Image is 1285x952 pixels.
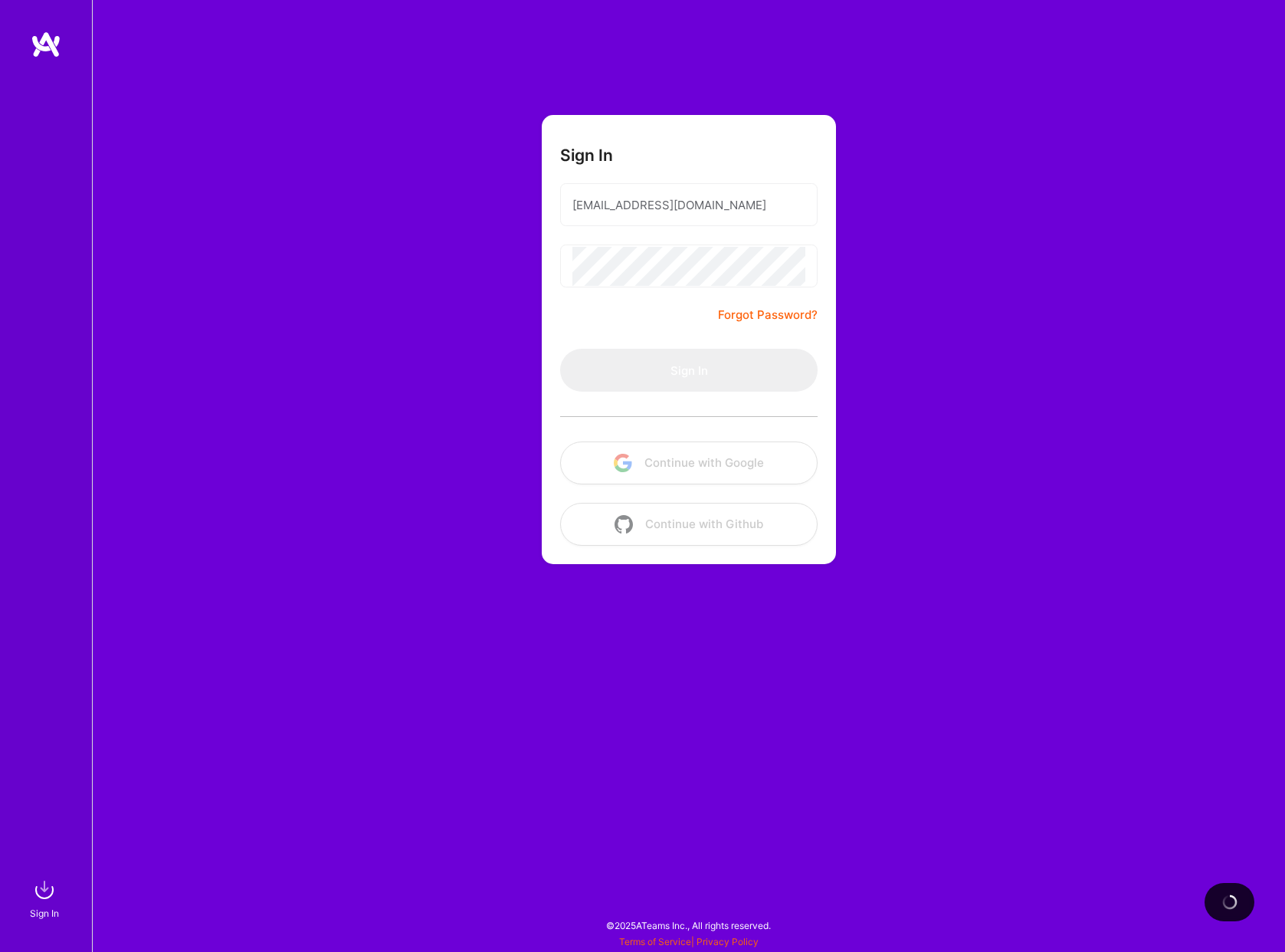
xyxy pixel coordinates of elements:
img: sign in [29,875,60,905]
img: icon [615,515,633,533]
button: Continue with Google [560,442,818,484]
a: sign inSign In [32,875,60,921]
input: Email... [572,185,805,225]
span: | [619,936,759,947]
img: icon [614,454,632,472]
a: Forgot Password? [718,306,818,324]
button: Continue with Github [560,503,818,546]
div: © 2025 ATeams Inc., All rights reserved. [92,906,1285,944]
div: Sign In [30,905,59,921]
a: Privacy Policy [697,936,759,947]
a: Terms of Service [619,936,691,947]
h3: Sign In [560,146,613,165]
img: loading [1222,895,1237,910]
img: logo [31,31,61,58]
button: Sign In [560,349,818,392]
